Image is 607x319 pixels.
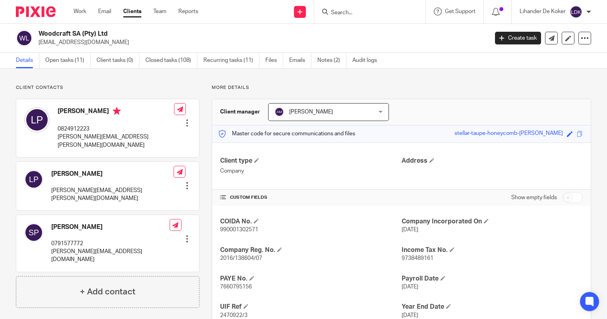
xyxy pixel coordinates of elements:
span: 2016/138604/07 [220,256,262,261]
span: [PERSON_NAME] [289,109,333,115]
h4: Company Incorporated On [402,217,583,226]
h4: [PERSON_NAME] [58,107,174,117]
p: 0824912223 [58,125,174,133]
h4: Year End Date [402,303,583,311]
img: svg%3E [570,6,582,18]
img: svg%3E [275,107,284,117]
i: Primary [113,107,121,115]
h4: Payroll Date [402,275,583,283]
label: Show empty fields [511,194,557,202]
a: Team [153,8,166,15]
p: [PERSON_NAME][EMAIL_ADDRESS][PERSON_NAME][DOMAIN_NAME] [51,186,174,203]
a: Clients [123,8,141,15]
input: Search [330,10,402,17]
span: Get Support [445,9,476,14]
h3: Client manager [220,108,260,116]
h4: Client type [220,157,401,165]
a: Files [265,53,283,68]
h4: Income Tax No. [402,246,583,254]
p: 0791577772 [51,240,170,248]
h4: + Add contact [80,286,135,298]
span: 990001302571 [220,227,258,233]
span: 7660795156 [220,284,252,290]
a: Work [73,8,86,15]
p: Master code for secure communications and files [218,130,355,138]
h4: [PERSON_NAME] [51,223,170,231]
a: Open tasks (11) [45,53,91,68]
a: Create task [495,32,541,44]
a: Email [98,8,111,15]
p: More details [212,85,591,91]
h4: CUSTOM FIELDS [220,194,401,201]
a: Audit logs [352,53,383,68]
h4: COIDA No. [220,217,401,226]
p: Client contacts [16,85,199,91]
a: Details [16,53,39,68]
a: Closed tasks (108) [145,53,197,68]
h4: PAYE No. [220,275,401,283]
a: Client tasks (0) [97,53,139,68]
p: Company [220,167,401,175]
h4: Company Reg. No. [220,246,401,254]
img: svg%3E [24,170,43,189]
img: Pixie [16,6,56,17]
h4: UIF Ref [220,303,401,311]
p: [PERSON_NAME][EMAIL_ADDRESS][PERSON_NAME][DOMAIN_NAME] [58,133,174,149]
div: stellar-taupe-honeycomb-[PERSON_NAME] [454,129,563,138]
span: [DATE] [402,227,418,233]
a: Recurring tasks (11) [203,53,259,68]
img: svg%3E [16,30,33,46]
h4: [PERSON_NAME] [51,170,174,178]
h4: Address [402,157,583,165]
p: [PERSON_NAME][EMAIL_ADDRESS][DOMAIN_NAME] [51,248,170,264]
span: [DATE] [402,313,418,318]
img: svg%3E [24,223,43,242]
span: 2470922/3 [220,313,247,318]
span: [DATE] [402,284,418,290]
a: Notes (2) [317,53,346,68]
img: svg%3E [24,107,50,133]
span: 9738489161 [402,256,433,261]
h2: Woodcraft SA (Pty) Ltd [39,30,394,38]
a: Emails [289,53,311,68]
p: Lihander De Koker [520,8,566,15]
p: [EMAIL_ADDRESS][DOMAIN_NAME] [39,38,483,46]
a: Reports [178,8,198,15]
